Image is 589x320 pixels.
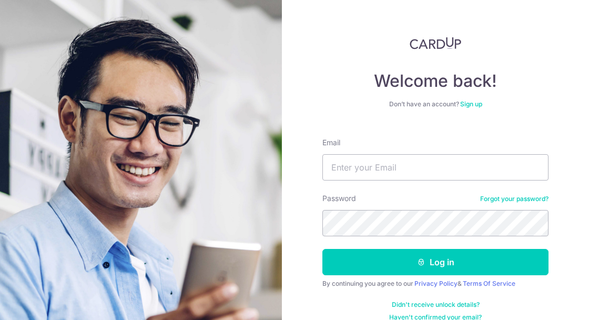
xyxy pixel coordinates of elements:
label: Password [322,193,356,204]
input: Enter your Email [322,154,549,181]
a: Sign up [460,100,482,108]
img: CardUp Logo [410,37,461,49]
h4: Welcome back! [322,71,549,92]
a: Privacy Policy [414,279,458,287]
a: Terms Of Service [463,279,515,287]
label: Email [322,137,340,148]
a: Forgot your password? [480,195,549,203]
div: By continuing you agree to our & [322,279,549,288]
button: Log in [322,249,549,275]
div: Don’t have an account? [322,100,549,108]
a: Didn't receive unlock details? [392,301,480,309]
